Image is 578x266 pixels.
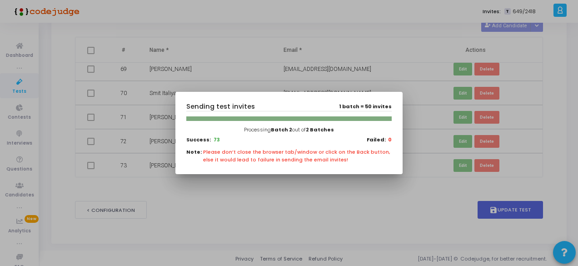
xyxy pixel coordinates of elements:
b: Failed: [367,136,386,144]
span: Batch 2 [271,126,292,133]
div: Processing out of [186,126,392,134]
span: 2 Batches [306,126,334,133]
b: 1 batch = 50 invites [339,103,392,110]
b: 73 [214,136,220,143]
b: 0 [388,136,392,144]
b: Success: [186,136,211,143]
b: Note: [186,148,202,156]
h3: Sending test invites [186,103,255,111]
p: Please don’t close the browser tab/window or click on the Back button, else it would lead to fail... [203,148,392,163]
